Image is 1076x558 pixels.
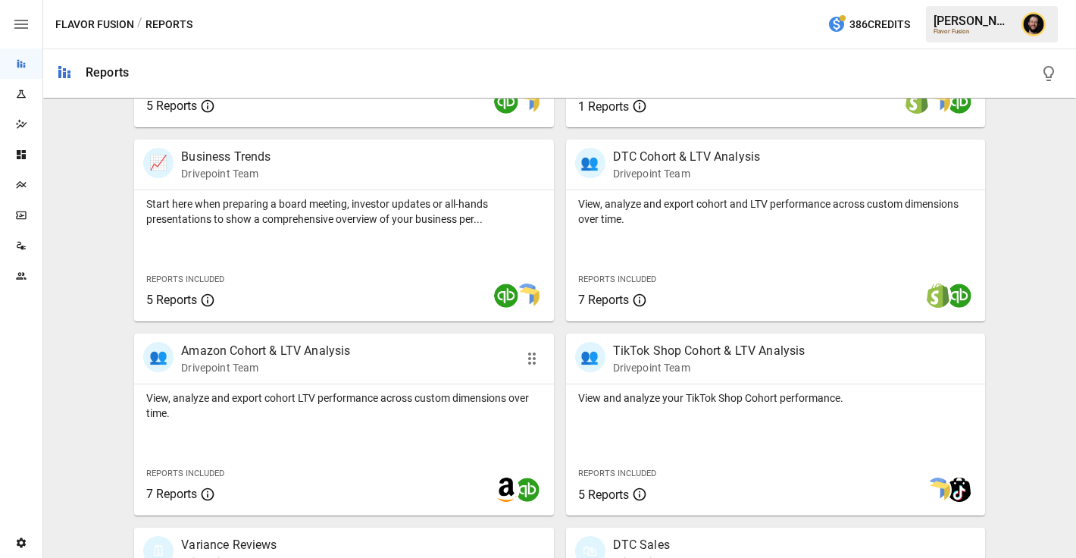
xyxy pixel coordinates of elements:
[613,166,761,181] p: Drivepoint Team
[494,478,518,502] img: amazon
[181,536,277,554] p: Variance Reviews
[613,536,690,554] p: DTC Sales
[137,15,142,34] div: /
[146,293,197,307] span: 5 Reports
[1012,3,1055,45] button: Ciaran Nugent
[146,99,197,113] span: 5 Reports
[926,478,950,502] img: smart model
[143,148,174,178] div: 📈
[181,360,350,375] p: Drivepoint Team
[613,360,805,375] p: Drivepoint Team
[947,478,971,502] img: tiktok
[934,28,1012,35] div: Flavor Fusion
[821,11,916,39] button: 386Credits
[515,284,540,308] img: smart model
[905,89,929,114] img: shopify
[146,274,224,284] span: Reports Included
[143,342,174,372] div: 👥
[575,148,605,178] div: 👥
[947,284,971,308] img: quickbooks
[613,342,805,360] p: TikTok Shop Cohort & LTV Analysis
[55,15,134,34] button: Flavor Fusion
[578,487,629,502] span: 5 Reports
[494,284,518,308] img: quickbooks
[1021,12,1046,36] img: Ciaran Nugent
[578,390,973,406] p: View and analyze your TikTok Shop Cohort performance.
[849,15,910,34] span: 386 Credits
[181,342,350,360] p: Amazon Cohort & LTV Analysis
[146,196,541,227] p: Start here when preparing a board meeting, investor updates or all-hands presentations to show a ...
[575,342,605,372] div: 👥
[578,196,973,227] p: View, analyze and export cohort and LTV performance across custom dimensions over time.
[578,274,656,284] span: Reports Included
[515,89,540,114] img: smart model
[613,148,761,166] p: DTC Cohort & LTV Analysis
[181,166,271,181] p: Drivepoint Team
[181,148,271,166] p: Business Trends
[86,65,129,80] div: Reports
[578,469,656,478] span: Reports Included
[578,99,629,114] span: 1 Reports
[515,478,540,502] img: quickbooks
[146,487,197,501] span: 7 Reports
[947,89,971,114] img: quickbooks
[578,293,629,307] span: 7 Reports
[146,390,541,421] p: View, analyze and export cohort LTV performance across custom dimensions over time.
[926,284,950,308] img: shopify
[146,469,224,478] span: Reports Included
[934,14,1012,28] div: [PERSON_NAME]
[494,89,518,114] img: quickbooks
[926,89,950,114] img: smart model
